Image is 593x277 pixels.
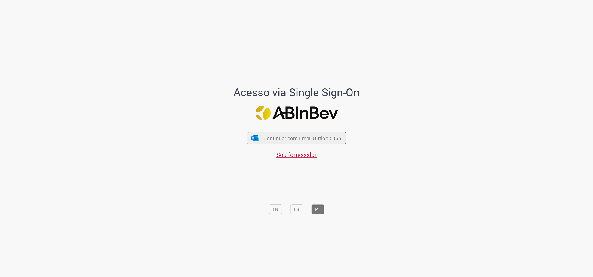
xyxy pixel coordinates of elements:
img: Logo ABInBev [255,106,338,120]
span: Continuar com Email Outlook 365 [263,135,341,142]
button: ES [290,204,303,214]
button: PT [311,204,324,214]
button: EN [269,204,282,214]
h1: Acesso via Single Sign-On [213,86,380,98]
img: ícone Azure/Microsoft 360 [251,135,259,141]
button: ícone Azure/Microsoft 360 Continuar com Email Outlook 365 [247,132,346,144]
a: Sou fornecedor [276,151,317,159]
